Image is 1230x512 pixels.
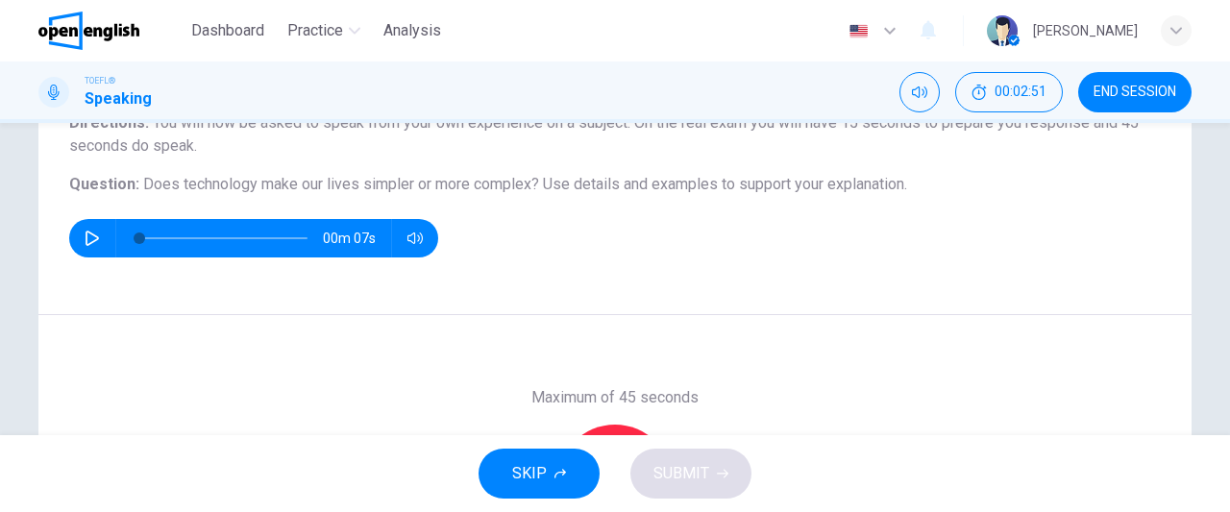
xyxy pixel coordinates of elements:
[995,85,1046,100] span: 00:02:51
[987,15,1018,46] img: Profile picture
[1078,72,1192,112] button: END SESSION
[69,173,1161,196] h6: Question :
[531,386,699,409] h6: Maximum of 45 seconds
[847,24,871,38] img: en
[143,175,539,193] span: Does technology make our lives simpler or more complex?
[184,13,272,48] button: Dashboard
[323,219,391,257] span: 00m 07s
[280,13,368,48] button: Practice
[69,111,1161,158] h6: Directions :
[543,175,907,193] span: Use details and examples to support your explanation.
[38,12,184,50] a: OpenEnglish logo
[85,87,152,110] h1: Speaking
[1033,19,1138,42] div: [PERSON_NAME]
[1094,85,1176,100] span: END SESSION
[512,460,547,487] span: SKIP
[38,12,139,50] img: OpenEnglish logo
[479,449,600,499] button: SKIP
[383,19,441,42] span: Analysis
[899,72,940,112] div: Mute
[376,13,449,48] button: Analysis
[955,72,1063,112] div: Hide
[955,72,1063,112] button: 00:02:51
[287,19,343,42] span: Practice
[85,74,115,87] span: TOEFL®
[191,19,264,42] span: Dashboard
